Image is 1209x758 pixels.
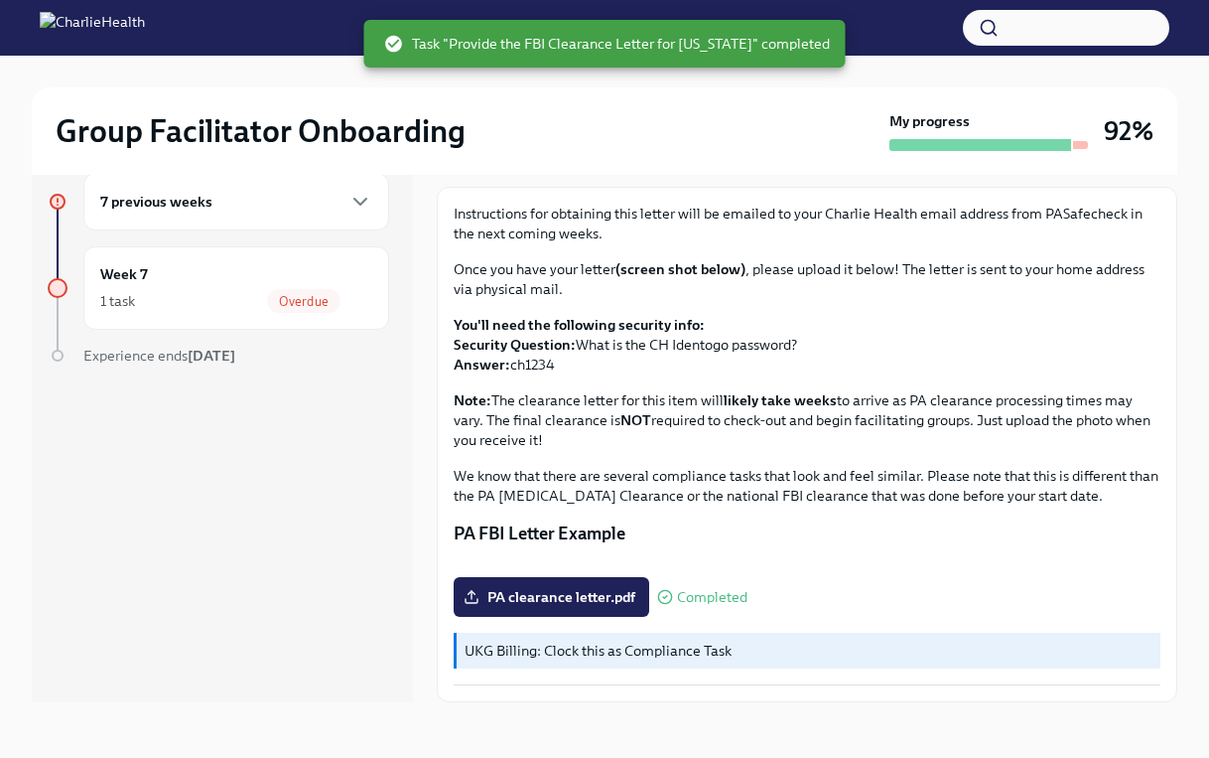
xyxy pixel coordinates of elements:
[384,34,830,54] span: Task "Provide the FBI Clearance Letter for [US_STATE]" completed
[56,111,466,151] h2: Group Facilitator Onboarding
[465,641,1152,661] p: UKG Billing: Clock this as Compliance Task
[40,12,145,44] img: CharlieHealth
[454,316,705,334] strong: You'll need the following security info:
[615,260,745,278] strong: (screen shot below)
[454,466,1160,506] p: We know that there are several compliance tasks that look and feel similar. Please note that this...
[677,590,747,605] span: Completed
[454,522,1160,545] p: PA FBI Letter Example
[454,336,576,354] strong: Security Question:
[620,411,651,429] strong: NOT
[48,246,389,330] a: Week 71 taskOverdue
[100,263,148,285] h6: Week 7
[454,356,510,374] strong: Answer:
[188,347,235,365] strong: [DATE]
[83,173,389,230] div: 7 previous weeks
[454,204,1160,243] p: Instructions for obtaining this letter will be emailed to your Charlie Health email address from ...
[454,259,1160,299] p: Once you have your letter , please upload it below! The letter is sent to your home address via p...
[454,577,649,617] label: PA clearance letter.pdf
[100,291,135,311] div: 1 task
[454,390,1160,450] p: The clearance letter for this item will to arrive as PA clearance processing times may vary. The ...
[267,294,340,309] span: Overdue
[454,391,491,409] strong: Note:
[468,587,635,607] span: PA clearance letter.pdf
[100,191,212,213] h6: 7 previous weeks
[454,315,1160,375] p: What is the CH Identogo password? ch1234
[83,347,235,365] span: Experience ends
[889,111,970,131] strong: My progress
[1104,113,1153,149] h3: 92%
[724,391,837,409] strong: likely take weeks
